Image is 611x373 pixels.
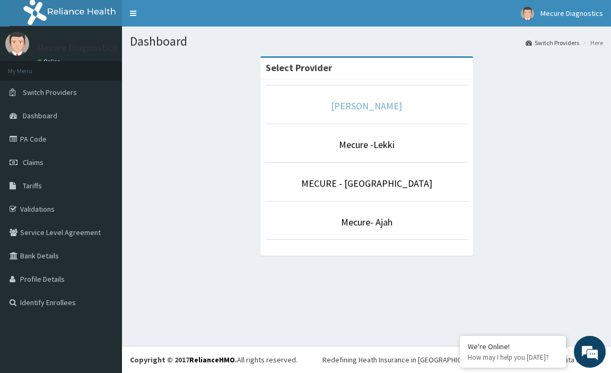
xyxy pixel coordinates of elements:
p: Mecure Diagnostics [37,43,117,53]
div: Redefining Heath Insurance in [GEOGRAPHIC_DATA] using Telemedicine and Data Science! [322,354,603,365]
p: How may I help you today? [468,353,558,362]
a: [PERSON_NAME] [331,100,402,112]
img: User Image [521,7,534,20]
a: Mecure -Lekki [339,138,395,151]
span: Tariffs [23,181,42,190]
h1: Dashboard [130,34,603,48]
span: Mecure Diagnostics [540,8,603,18]
a: Mecure- Ajah [341,216,392,228]
strong: Copyright © 2017 . [130,355,237,365]
span: Claims [23,158,43,167]
div: We're Online! [468,342,558,351]
footer: All rights reserved. [122,346,611,373]
strong: Select Provider [266,62,332,74]
a: MECURE - [GEOGRAPHIC_DATA] [301,177,432,189]
span: Switch Providers [23,88,77,97]
a: RelianceHMO [189,355,235,365]
li: Here [580,38,603,47]
a: Online [37,58,63,65]
img: User Image [5,32,29,56]
span: Dashboard [23,111,57,120]
a: Switch Providers [526,38,579,47]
